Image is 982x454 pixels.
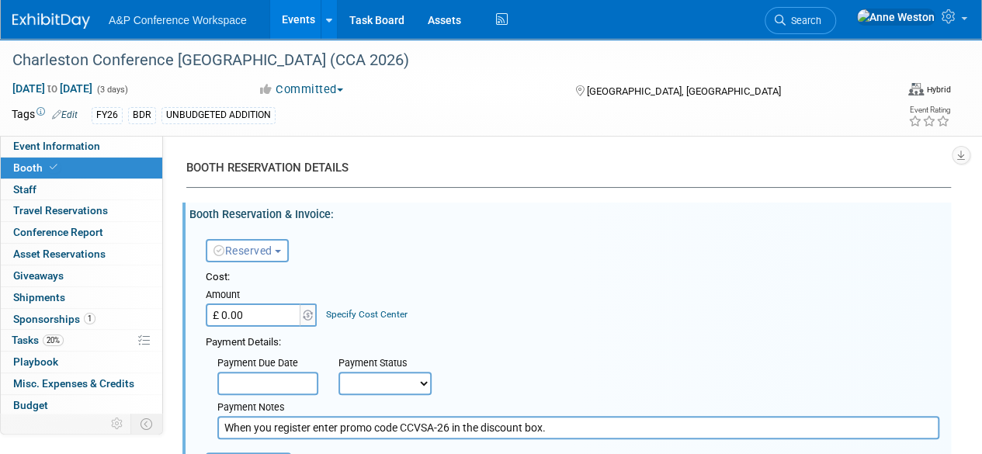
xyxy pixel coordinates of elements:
[131,414,163,434] td: Toggle Event Tabs
[213,244,272,257] span: Reserved
[161,107,276,123] div: UNBUDGETED ADDITION
[45,82,60,95] span: to
[1,287,162,308] a: Shipments
[13,269,64,282] span: Giveaways
[109,14,247,26] span: A&P Conference Workspace
[1,265,162,286] a: Giveaways
[1,395,162,416] a: Budget
[7,47,871,75] div: Charleston Conference [GEOGRAPHIC_DATA] (CCA 2026)
[856,9,935,26] img: Anne Weston
[814,81,951,104] div: Event Format
[217,356,315,372] div: Payment Due Date
[1,309,162,330] a: Sponsorships1
[326,309,408,320] a: Specify Cost Center
[206,239,289,262] button: Reserved
[908,106,950,114] div: Event Rating
[1,352,162,373] a: Playbook
[217,400,939,416] div: Payment Notes
[1,136,162,157] a: Event Information
[206,331,939,350] div: Payment Details:
[13,248,106,260] span: Asset Reservations
[586,85,780,97] span: [GEOGRAPHIC_DATA], [GEOGRAPHIC_DATA]
[1,373,162,394] a: Misc. Expenses & Credits
[908,83,924,95] img: Format-Hybrid.png
[1,222,162,243] a: Conference Report
[338,356,442,372] div: Payment Status
[1,330,162,351] a: Tasks20%
[13,140,100,152] span: Event Information
[186,160,939,176] div: BOOTH RESERVATION DETAILS
[1,200,162,221] a: Travel Reservations
[13,355,58,368] span: Playbook
[13,161,61,174] span: Booth
[13,313,95,325] span: Sponsorships
[13,226,103,238] span: Conference Report
[189,203,951,222] div: Booth Reservation & Invoice:
[786,15,821,26] span: Search
[252,81,349,98] button: Committed
[13,291,65,303] span: Shipments
[84,313,95,324] span: 1
[206,288,318,303] div: Amount
[1,179,162,200] a: Staff
[1,158,162,178] a: Booth
[765,7,836,34] a: Search
[12,13,90,29] img: ExhibitDay
[12,106,78,124] td: Tags
[12,81,93,95] span: [DATE] [DATE]
[206,270,939,285] div: Cost:
[13,399,48,411] span: Budget
[128,107,156,123] div: BDR
[1,244,162,265] a: Asset Reservations
[43,334,64,346] span: 20%
[13,204,108,217] span: Travel Reservations
[13,183,36,196] span: Staff
[926,84,951,95] div: Hybrid
[52,109,78,120] a: Edit
[50,163,57,172] i: Booth reservation complete
[13,377,134,390] span: Misc. Expenses & Credits
[104,414,131,434] td: Personalize Event Tab Strip
[92,107,123,123] div: FY26
[908,81,951,96] div: Event Format
[12,334,64,346] span: Tasks
[95,85,128,95] span: (3 days)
